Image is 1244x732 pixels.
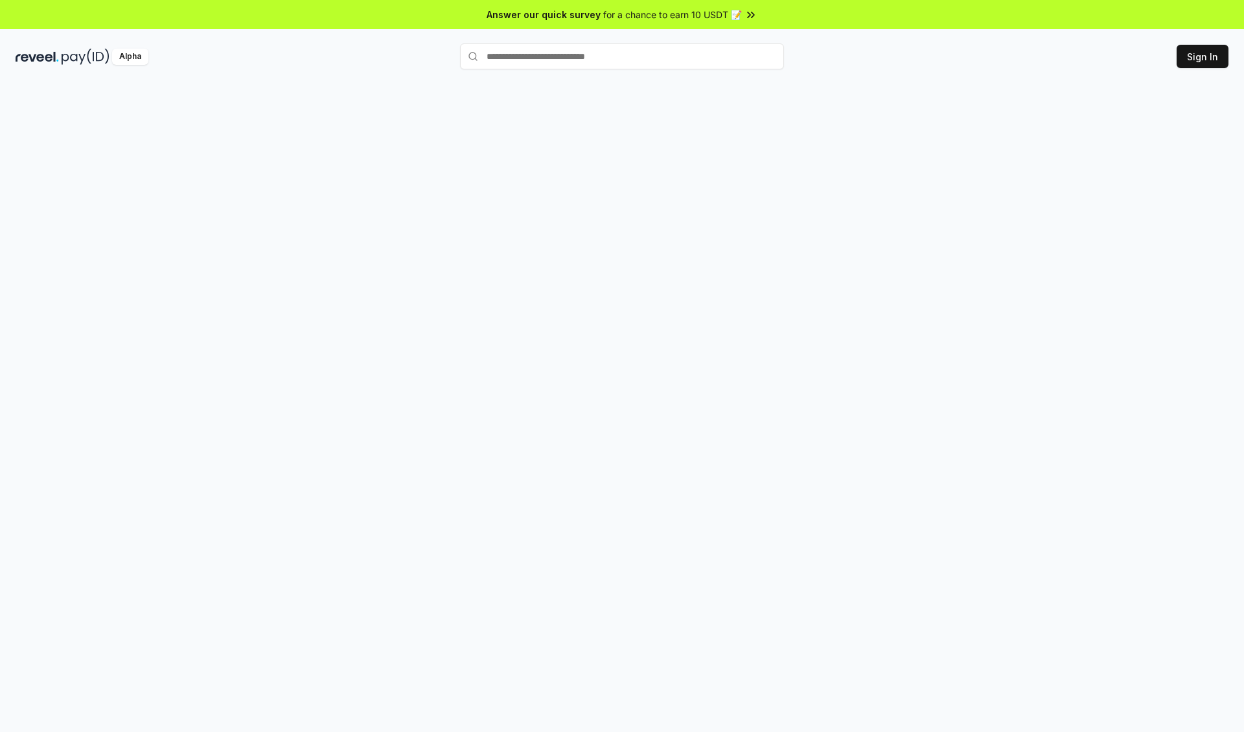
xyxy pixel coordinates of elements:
span: for a chance to earn 10 USDT 📝 [603,8,742,21]
img: pay_id [62,49,109,65]
div: Alpha [112,49,148,65]
img: reveel_dark [16,49,59,65]
span: Answer our quick survey [487,8,601,21]
button: Sign In [1177,45,1228,68]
